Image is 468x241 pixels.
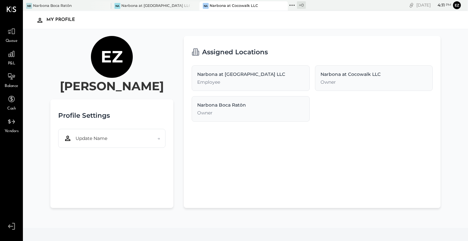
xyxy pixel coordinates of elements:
[121,3,190,9] div: Narbona at [GEOGRAPHIC_DATA] LLC
[432,2,445,8] span: 4 : 11
[0,93,23,112] a: Cash
[408,2,415,9] div: copy link
[197,110,304,116] div: Owner
[76,135,107,142] span: Update Name
[114,3,120,9] div: Na
[6,38,18,44] span: Queue
[157,135,160,142] span: →
[101,47,123,67] h1: Ez
[321,79,427,85] div: Owner
[297,1,306,9] div: + 0
[7,106,16,112] span: Cash
[5,83,18,89] span: Balance
[8,61,15,67] span: P&L
[210,3,258,9] div: Narbona at Cocowalk LLC
[58,107,110,124] h2: Profile Settings
[0,115,23,134] a: Vendors
[60,78,164,94] h2: [PERSON_NAME]
[197,102,304,108] div: Narbona Boca Ratōn
[197,79,304,85] div: Employee
[203,3,209,9] div: Na
[46,15,81,25] div: My Profile
[197,71,304,77] div: Narbona at [GEOGRAPHIC_DATA] LLC
[321,71,427,77] div: Narbona at Cocowalk LLC
[26,3,32,9] div: NB
[202,44,268,60] h2: Assigned Locations
[33,3,72,9] div: Narbona Boca Ratōn
[0,25,23,44] a: Queue
[58,129,165,148] button: Update Name→
[416,2,451,8] div: [DATE]
[0,48,23,67] a: P&L
[446,3,451,7] span: pm
[453,1,461,9] button: Ez
[5,129,19,134] span: Vendors
[0,70,23,89] a: Balance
